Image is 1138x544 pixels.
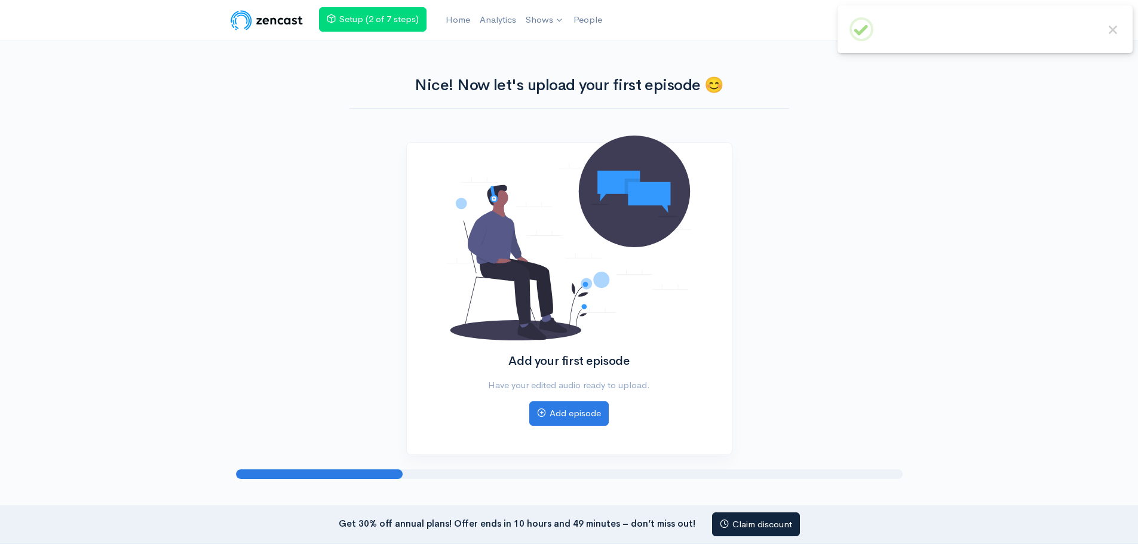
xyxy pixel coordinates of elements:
h2: Add your first episode [447,355,691,368]
a: Shows [521,7,569,33]
a: Setup (2 of 7 steps) [319,7,427,32]
a: Add episode [529,401,609,426]
a: Claim discount [712,512,800,537]
a: People [569,7,607,33]
img: ZenCast Logo [229,8,305,32]
h1: Nice! Now let's upload your first episode 😊 [349,77,789,94]
strong: Get 30% off annual plans! Offer ends in 10 hours and 49 minutes – don’t miss out! [339,517,695,528]
p: Have your edited audio ready to upload. [447,379,691,392]
a: Analytics [475,7,521,33]
button: Close this dialog [1105,22,1121,38]
img: No podcasts added [447,136,691,340]
a: Help [833,8,875,33]
a: Home [441,7,475,33]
